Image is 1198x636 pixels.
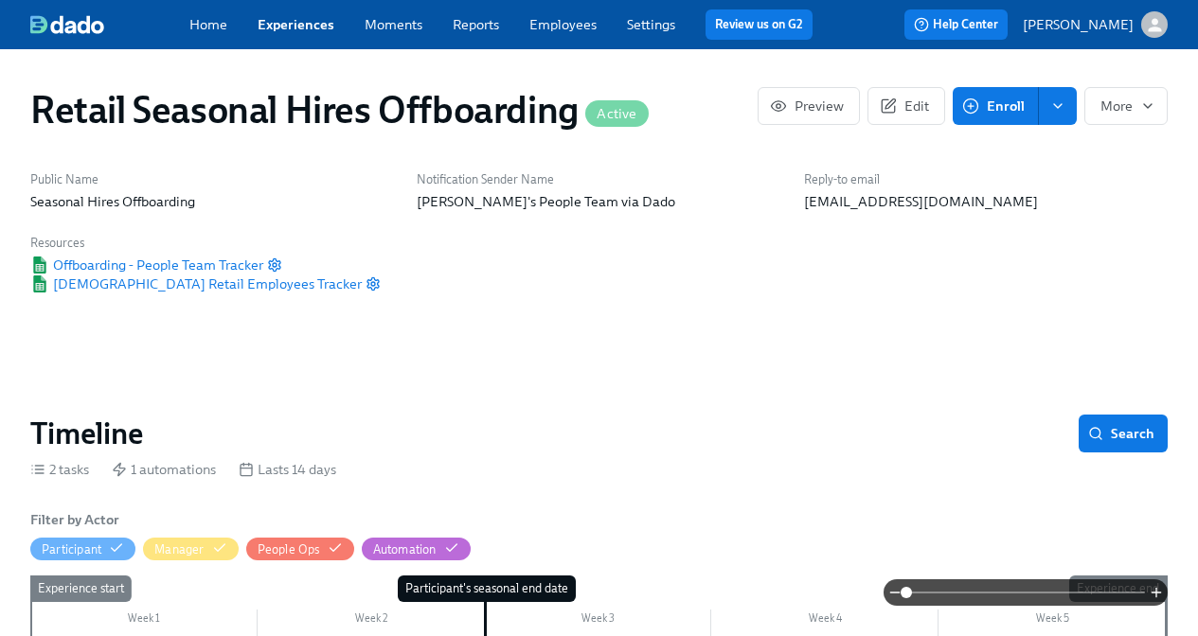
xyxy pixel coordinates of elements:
[30,275,49,292] img: Google Sheet
[966,97,1025,115] span: Enroll
[1079,415,1168,452] button: Search
[30,538,135,560] button: Participant
[112,460,216,479] div: 1 automations
[30,274,362,293] span: [DEMOGRAPHIC_DATA] Retail Employees Tracker
[1023,15,1134,34] p: [PERSON_NAME]
[804,192,1168,211] p: [EMAIL_ADDRESS][DOMAIN_NAME]
[30,234,381,252] h6: Resources
[30,415,143,452] h2: Timeline
[154,540,204,558] div: Hide Manager
[417,170,780,188] h6: Notification Sender Name
[711,609,939,632] div: Week 4
[258,16,334,33] a: Experiences
[143,538,238,560] button: Manager
[30,274,362,293] a: Google Sheet[DEMOGRAPHIC_DATA] Retail Employees Tracker
[362,538,471,560] button: Automation
[258,609,485,632] div: Week 2
[585,107,648,121] span: Active
[884,97,929,115] span: Edit
[42,540,101,558] div: Hide Participant
[30,256,49,274] img: Google Sheet
[804,170,1168,188] h6: Reply-to email
[30,509,119,530] h6: Filter by Actor
[1084,87,1168,125] button: More
[30,460,89,479] div: 2 tasks
[774,97,844,115] span: Preview
[30,256,263,274] a: Google SheetOffboarding - People Team Tracker
[30,609,258,632] div: Week 1
[867,87,945,125] button: Edit
[365,16,422,33] a: Moments
[715,15,803,34] a: Review us on G2
[373,540,437,558] div: Hide Automation
[30,256,263,274] span: Offboarding - People Team Tracker
[953,87,1039,125] button: Enroll
[758,87,860,125] button: Preview
[189,16,227,33] a: Home
[417,192,780,211] p: [PERSON_NAME]'s People Team via Dado
[30,170,394,188] h6: Public Name
[1023,11,1168,38] button: [PERSON_NAME]
[30,192,394,211] p: Seasonal Hires Offboarding
[30,15,189,34] a: dado
[706,9,813,40] button: Review us on G2
[453,16,499,33] a: Reports
[239,460,336,479] div: Lasts 14 days
[30,575,132,602] div: Experience start
[398,575,576,602] div: Participant's seasonal end date
[1100,97,1152,115] span: More
[939,609,1166,632] div: Week 5
[485,609,712,632] div: Week 3
[258,540,320,558] div: Hide People Ops
[246,538,354,560] button: People Ops
[1039,87,1077,125] button: enroll
[914,15,998,34] span: Help Center
[30,87,649,132] h1: Retail Seasonal Hires Offboarding
[904,9,1008,40] button: Help Center
[529,16,597,33] a: Employees
[30,15,104,34] img: dado
[1092,424,1154,443] span: Search
[627,16,675,33] a: Settings
[1069,575,1167,602] div: Experience end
